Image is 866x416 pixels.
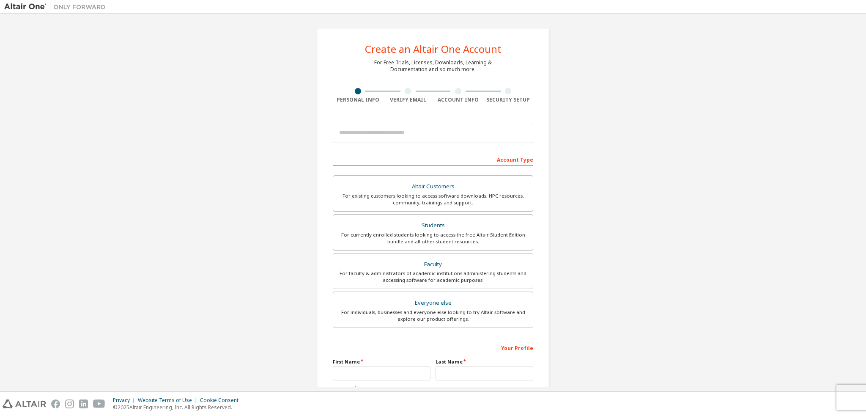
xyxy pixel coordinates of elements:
img: instagram.svg [65,399,74,408]
div: Verify Email [383,96,433,103]
img: linkedin.svg [79,399,88,408]
div: For faculty & administrators of academic institutions administering students and accessing softwa... [338,270,528,284]
label: Job Title [333,386,533,392]
div: Create an Altair One Account [365,44,502,54]
img: youtube.svg [93,399,105,408]
div: Personal Info [333,96,383,103]
div: Account Info [433,96,483,103]
p: © 2025 Altair Engineering, Inc. All Rights Reserved. [113,404,244,411]
label: Last Name [436,358,533,365]
div: Privacy [113,397,138,404]
div: Students [338,220,528,231]
div: Cookie Consent [200,397,244,404]
div: For Free Trials, Licenses, Downloads, Learning & Documentation and so much more. [374,59,492,73]
div: For individuals, businesses and everyone else looking to try Altair software and explore our prod... [338,309,528,322]
img: altair_logo.svg [3,399,46,408]
div: Altair Customers [338,181,528,193]
div: Faculty [338,259,528,270]
div: Website Terms of Use [138,397,200,404]
div: Your Profile [333,341,533,354]
div: For existing customers looking to access software downloads, HPC resources, community, trainings ... [338,193,528,206]
img: facebook.svg [51,399,60,408]
div: Everyone else [338,297,528,309]
div: Account Type [333,152,533,166]
label: First Name [333,358,430,365]
div: For currently enrolled students looking to access the free Altair Student Edition bundle and all ... [338,231,528,245]
div: Security Setup [483,96,534,103]
img: Altair One [4,3,110,11]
